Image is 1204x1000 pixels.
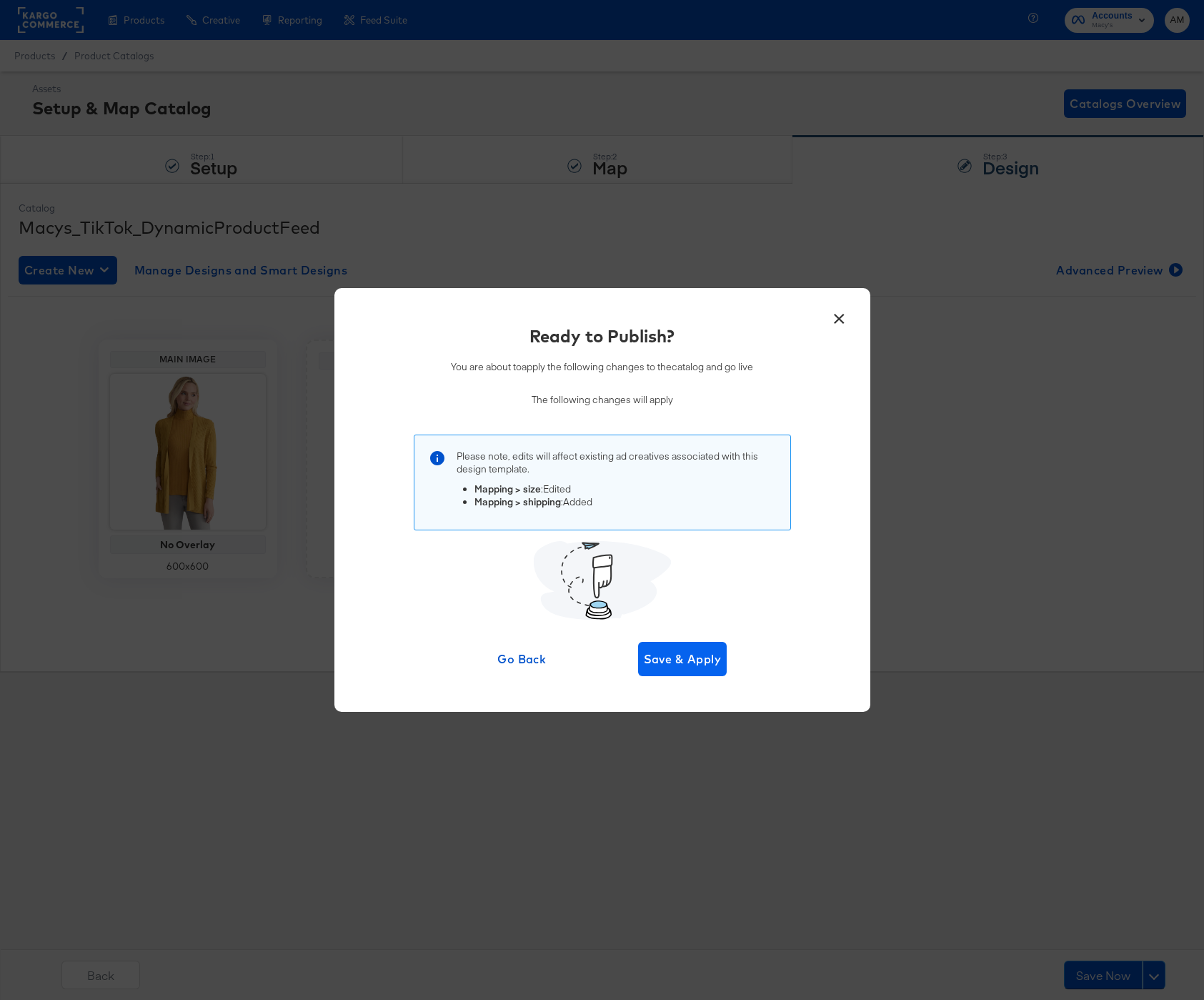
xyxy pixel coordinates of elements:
[529,324,675,348] div: Ready to Publish?
[474,495,561,508] strong: Mapping > shipping
[474,482,541,495] strong: Mapping > size
[451,393,753,407] p: The following changes will apply
[451,360,753,374] p: You are about to apply the following changes to the catalog and go live
[457,450,776,476] p: Please note, edits will affect existing ad creatives associated with this design template .
[483,649,561,669] span: Go Back
[474,495,776,509] li: : Added
[474,482,776,496] li: : Edited
[638,642,727,676] button: Save & Apply
[644,649,722,669] span: Save & Apply
[827,302,852,328] button: ×
[477,642,567,676] button: Go Back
